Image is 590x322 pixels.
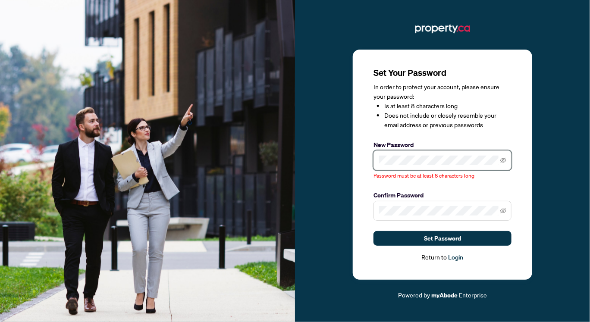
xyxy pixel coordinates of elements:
[449,253,464,261] a: Login
[415,22,470,36] img: ma-logo
[431,291,458,300] a: myAbode
[373,140,512,150] label: New Password
[373,231,512,246] button: Set Password
[373,67,512,79] h3: Set Your Password
[384,111,512,130] li: Does not include or closely resemble your email address or previous passwords
[384,101,512,111] li: Is at least 8 characters long
[459,291,487,299] span: Enterprise
[373,172,474,179] span: Password must be at least 8 characters long
[373,191,512,200] label: Confirm Password
[373,82,512,130] div: In order to protect your account, please ensure your password:
[500,208,506,214] span: eye-invisible
[500,157,506,163] span: eye-invisible
[398,291,430,299] span: Powered by
[373,253,512,263] div: Return to
[424,231,461,245] span: Set Password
